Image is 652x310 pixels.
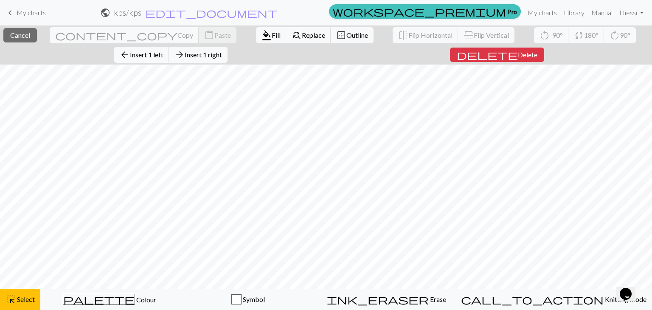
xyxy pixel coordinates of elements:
button: Replace [286,27,331,43]
span: find_replace [292,29,302,41]
span: rotate_right [610,29,620,41]
span: flip [398,29,408,41]
span: Erase [429,295,446,303]
span: Cancel [10,31,30,39]
button: Fill [256,27,287,43]
button: Cancel [3,28,37,42]
span: 180° [584,31,599,39]
span: delete [457,49,518,61]
span: flip [463,30,475,40]
button: -90° [534,27,569,43]
a: Pro [329,4,521,19]
span: Colour [135,296,156,304]
span: Copy [177,31,193,39]
a: My charts [524,4,560,21]
button: Symbol [179,289,317,310]
span: palette [63,293,135,305]
h2: kps / kps [114,8,141,17]
span: Replace [302,31,325,39]
a: Hiessi [616,4,647,21]
span: call_to_action [461,293,604,305]
span: My charts [17,8,46,17]
span: format_color_fill [261,29,272,41]
button: Erase [317,289,455,310]
button: Flip Vertical [458,27,514,43]
button: Insert 1 left [114,47,169,63]
span: ink_eraser [327,293,429,305]
a: Manual [588,4,616,21]
button: Delete [450,48,544,62]
span: Fill [272,31,281,39]
span: Flip Horizontal [408,31,452,39]
button: Flip Horizontal [393,27,458,43]
button: Copy [50,27,199,43]
span: Select [16,295,35,303]
span: Flip Vertical [474,31,509,39]
button: 180° [568,27,604,43]
span: Delete [518,51,537,59]
a: Library [560,4,588,21]
span: public [100,7,110,19]
button: 90° [604,27,636,43]
span: -90° [550,31,563,39]
span: arrow_forward [174,49,185,61]
span: 90° [620,31,630,39]
span: Outline [346,31,368,39]
span: edit_document [145,7,278,19]
span: sync [574,29,584,41]
iframe: chat widget [616,276,644,302]
span: Insert 1 left [130,51,163,59]
span: highlight_alt [6,293,16,305]
button: Outline [331,27,374,43]
span: arrow_back [120,49,130,61]
span: keyboard_arrow_left [5,7,15,19]
a: My charts [5,6,46,20]
button: Colour [40,289,179,310]
span: content_copy [55,29,177,41]
span: border_outer [336,29,346,41]
span: Insert 1 right [185,51,222,59]
button: Insert 1 right [169,47,228,63]
span: Symbol [242,295,265,303]
button: Knitting mode [455,289,652,310]
span: workspace_premium [333,6,506,17]
span: Knitting mode [604,295,646,303]
span: rotate_left [540,29,550,41]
